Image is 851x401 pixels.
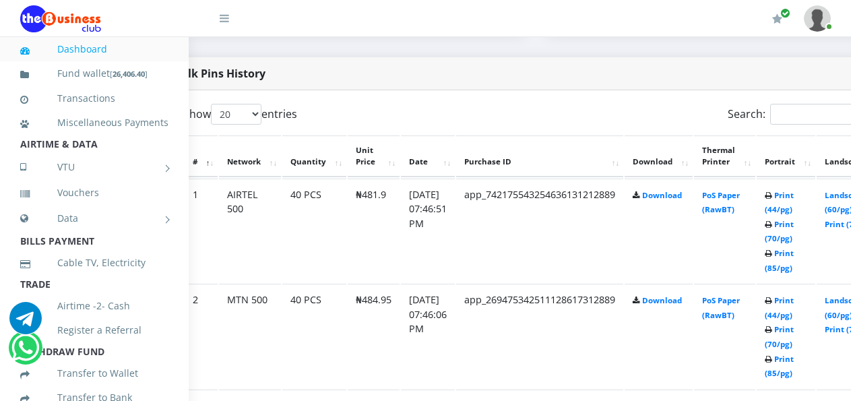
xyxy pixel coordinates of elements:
[765,248,794,273] a: Print (85/pg)
[20,177,168,208] a: Vouchers
[183,104,297,125] label: Show entries
[401,135,455,177] th: Date: activate to sort column ascending
[401,284,455,388] td: [DATE] 07:46:06 PM
[401,179,455,283] td: [DATE] 07:46:51 PM
[694,135,755,177] th: Thermal Printer: activate to sort column ascending
[11,342,39,364] a: Chat for support
[113,69,145,79] b: 26,406.40
[20,83,168,114] a: Transactions
[20,107,168,138] a: Miscellaneous Payments
[20,315,168,346] a: Register a Referral
[348,284,400,388] td: ₦484.95
[20,247,168,278] a: Cable TV, Electricity
[185,284,218,388] td: 2
[348,179,400,283] td: ₦481.9
[765,324,794,349] a: Print (70/pg)
[20,290,168,321] a: Airtime -2- Cash
[456,284,623,388] td: app_269475342511128617312889
[757,135,815,177] th: Portrait: activate to sort column ascending
[702,190,740,215] a: PoS Paper (RawBT)
[282,179,346,283] td: 40 PCS
[185,135,218,177] th: #: activate to sort column descending
[20,5,101,32] img: Logo
[211,104,261,125] select: Showentries
[20,34,168,65] a: Dashboard
[219,135,281,177] th: Network: activate to sort column ascending
[772,13,782,24] i: Renew/Upgrade Subscription
[110,69,148,79] small: [ ]
[456,135,623,177] th: Purchase ID: activate to sort column ascending
[702,295,740,320] a: PoS Paper (RawBT)
[282,135,346,177] th: Quantity: activate to sort column ascending
[804,5,831,32] img: User
[219,179,281,283] td: AIRTEL 500
[765,190,794,215] a: Print (44/pg)
[642,295,682,305] a: Download
[20,358,168,389] a: Transfer to Wallet
[625,135,693,177] th: Download: activate to sort column ascending
[780,8,790,18] span: Renew/Upgrade Subscription
[765,295,794,320] a: Print (44/pg)
[20,150,168,184] a: VTU
[219,284,281,388] td: MTN 500
[765,219,794,244] a: Print (70/pg)
[642,190,682,200] a: Download
[456,179,623,283] td: app_742175543254636131212889
[173,66,265,81] strong: Bulk Pins History
[282,284,346,388] td: 40 PCS
[9,312,42,334] a: Chat for support
[20,58,168,90] a: Fund wallet[26,406.40]
[765,354,794,379] a: Print (85/pg)
[20,202,168,235] a: Data
[185,179,218,283] td: 1
[348,135,400,177] th: Unit Price: activate to sort column ascending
